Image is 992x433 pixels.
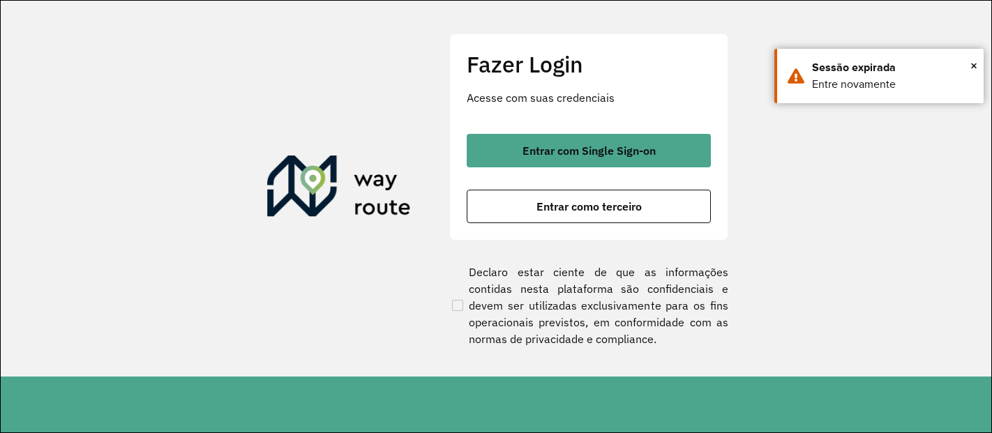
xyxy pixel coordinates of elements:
div: Sessão expirada [812,59,973,76]
span: Entrar com Single Sign-on [523,145,656,156]
span: × [970,55,977,76]
button: button [467,134,711,167]
label: Declaro estar ciente de que as informações contidas nesta plataforma são confidenciais e devem se... [449,264,728,347]
h2: Fazer Login [467,51,711,77]
p: Acesse com suas credenciais [467,89,711,106]
img: Roteirizador AmbevTech [267,155,411,222]
span: Entrar como terceiro [536,201,642,212]
button: button [467,190,711,223]
button: Close [970,55,977,76]
div: Entre novamente [812,76,973,93]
